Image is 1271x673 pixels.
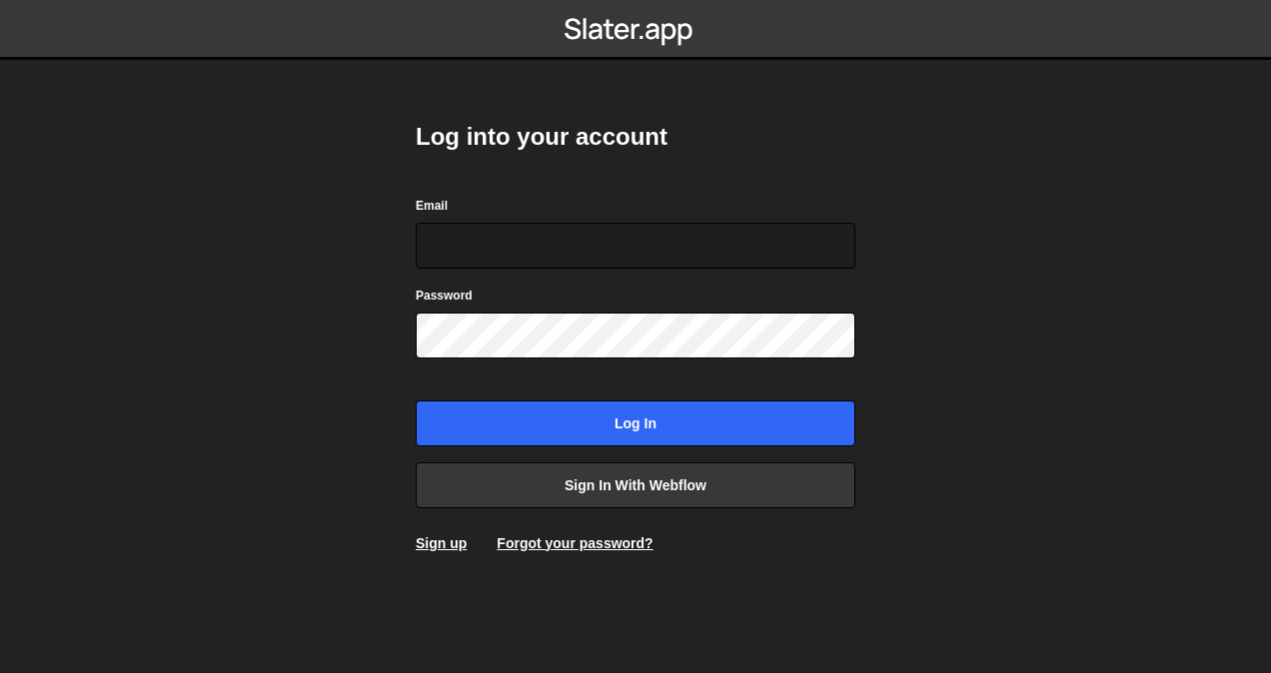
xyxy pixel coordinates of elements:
h2: Log into your account [416,121,855,153]
label: Password [416,286,473,306]
a: Sign up [416,535,467,551]
a: Sign in with Webflow [416,462,855,508]
a: Forgot your password? [497,535,652,551]
input: Log in [416,400,855,446]
label: Email [416,196,448,216]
